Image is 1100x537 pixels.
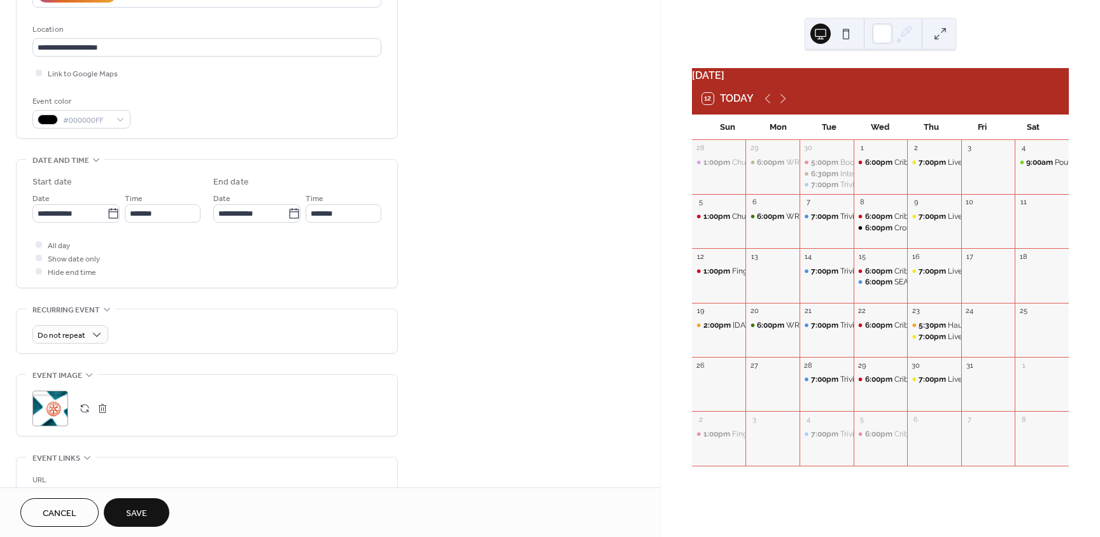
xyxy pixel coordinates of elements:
span: Recurring event [32,303,100,317]
span: All day [48,239,70,253]
span: 7:00pm [811,211,840,222]
span: 6:00pm [865,266,894,277]
div: Cribbage Night [854,374,908,385]
div: Cribbage Night [894,429,947,440]
div: Trivia Time Live at WRB [800,374,854,385]
div: Live Music - Carlos Santos [907,331,961,342]
div: WRB Stitch & Bitch [786,320,854,331]
span: Link to Google Maps [48,67,118,81]
div: 2 [911,144,920,153]
div: Chunky Yarn Finger Knit Blanket Workshop Beginner & Intermediate [692,157,746,168]
div: 3 [749,415,759,424]
div: 5 [857,415,867,424]
span: 2:00pm [703,320,733,331]
div: Live Music - The Rising Sons [907,374,961,385]
div: ; [32,391,68,426]
div: Finger Knitting Class - Snowman [692,266,746,277]
span: 7:00pm [811,179,840,190]
div: End date [213,176,249,189]
div: 20 [749,307,759,316]
div: URL [32,473,379,487]
span: 7:00pm [811,374,840,385]
div: Trivia Time Live at [GEOGRAPHIC_DATA] [840,211,982,222]
span: Save [126,507,147,520]
div: Crossroads Rotary [894,223,959,234]
div: 17 [965,252,975,262]
div: 15 [857,252,867,262]
div: Haunted Hallows Cookie Decorating Class @ Western Red Brewing [907,320,961,331]
div: Trivia Time Live at [GEOGRAPHIC_DATA] [840,266,982,277]
span: 7:00pm [919,374,948,385]
div: 1 [857,144,867,153]
button: Cancel [20,498,99,527]
div: Intermediate Line Dancing [840,169,934,179]
div: 12 [696,252,705,262]
span: 6:00pm [757,211,786,222]
div: 28 [803,361,813,370]
div: Cribbage Night [894,320,947,331]
div: 7 [965,415,975,424]
span: 5:00pm [811,157,840,168]
span: 7:00pm [919,211,948,222]
span: 1:00pm [703,266,732,277]
span: 5:30pm [919,320,948,331]
div: 13 [749,252,759,262]
div: 23 [911,307,920,316]
div: Cribbage Night [854,266,908,277]
span: 7:00pm [811,266,840,277]
div: 24 [965,307,975,316]
div: 19 [696,307,705,316]
span: 6:00pm [757,320,786,331]
span: 6:00pm [865,374,894,385]
span: Do not repeat [38,328,85,343]
div: 14 [803,252,813,262]
div: Thu [906,115,957,140]
div: 6 [911,415,920,424]
div: Live Music - The Molo Band [948,266,1047,277]
div: 1 [1019,361,1028,370]
span: 6:00pm [865,429,894,440]
div: 30 [803,144,813,153]
span: Date [213,192,230,206]
div: WRB Stitch & Bitch [786,157,854,168]
span: Event links [32,452,80,465]
div: Cribbage Night [894,157,947,168]
div: Live Music by Smokestack Shaw [907,157,961,168]
div: 28 [696,144,705,153]
div: 21 [803,307,813,316]
div: Finger Knitting Class - Snowman [732,266,847,277]
div: Cribbage Night [894,266,947,277]
div: 22 [857,307,867,316]
div: Trivia Time Live at WRB [800,266,854,277]
div: Trivia Time Live at WRB [800,320,854,331]
div: Start date [32,176,72,189]
div: Cribbage Night [894,374,947,385]
div: Live Music - Artic Blonde [907,211,961,222]
div: 18 [1019,252,1028,262]
div: Tue [804,115,855,140]
span: 6:00pm [757,157,786,168]
span: 7:00pm [919,157,948,168]
div: Trivia Time Live at [GEOGRAPHIC_DATA] [840,179,982,190]
div: 5 [696,198,705,207]
div: 11 [1019,198,1028,207]
span: 6:00pm [865,157,894,168]
div: Trivia Time Live at WRB [800,211,854,222]
div: Chunky Yarn Finger Knit Blanket Workshop Beginner & Intermediate [732,157,971,168]
div: Halloween Characters Cookie Decorating Class @ Western Red Brewing [692,320,746,331]
div: Live Music - The Rising Sons [948,374,1049,385]
div: Sat [1008,115,1059,140]
div: Boom Street Burgers [840,157,913,168]
div: Live Music - Artic Blonde [948,211,1036,222]
span: 7:00pm [919,266,948,277]
div: Live Music - [PERSON_NAME] [948,331,1053,342]
span: Event image [32,369,82,382]
div: SEA Discovery Center Octopus Sip & Sip [854,277,908,288]
span: Hide end time [48,266,96,279]
div: Wed [855,115,906,140]
span: Cancel [43,507,76,520]
div: Poulsbo Beer Run Oktoberfest 2025 [1015,157,1069,168]
span: 6:30pm [811,169,840,179]
span: 1:00pm [703,157,732,168]
div: 26 [696,361,705,370]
